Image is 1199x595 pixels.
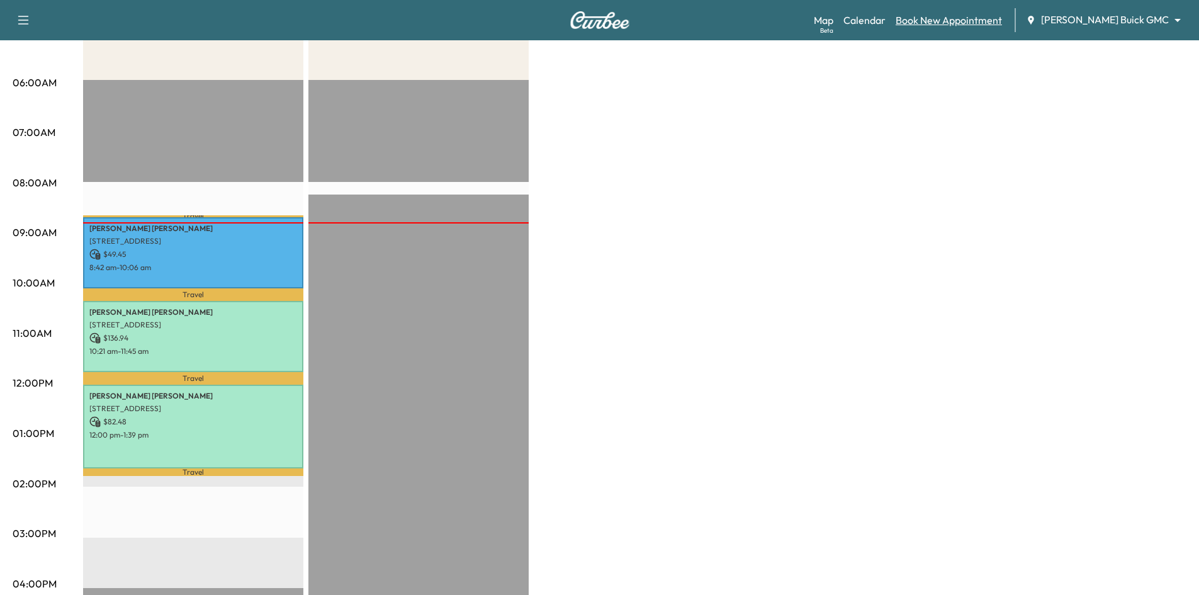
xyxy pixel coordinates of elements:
[13,426,54,441] p: 01:00PM
[89,263,297,273] p: 8:42 am - 10:06 am
[1041,13,1169,27] span: [PERSON_NAME] Buick GMC
[83,288,303,301] p: Travel
[89,224,297,234] p: [PERSON_NAME] [PERSON_NAME]
[13,275,55,290] p: 10:00AM
[83,372,303,385] p: Travel
[13,125,55,140] p: 07:00AM
[843,13,886,28] a: Calendar
[89,236,297,246] p: [STREET_ADDRESS]
[89,346,297,356] p: 10:21 am - 11:45 am
[570,11,630,29] img: Curbee Logo
[89,320,297,330] p: [STREET_ADDRESS]
[89,249,297,260] p: $ 49.45
[83,215,303,217] p: Travel
[89,430,297,440] p: 12:00 pm - 1:39 pm
[13,526,56,541] p: 03:00PM
[13,225,57,240] p: 09:00AM
[13,326,52,341] p: 11:00AM
[89,307,297,317] p: [PERSON_NAME] [PERSON_NAME]
[13,75,57,90] p: 06:00AM
[814,13,833,28] a: MapBeta
[89,416,297,428] p: $ 82.48
[13,476,56,491] p: 02:00PM
[896,13,1002,28] a: Book New Appointment
[13,576,57,591] p: 04:00PM
[13,375,53,390] p: 12:00PM
[89,391,297,401] p: [PERSON_NAME] [PERSON_NAME]
[83,468,303,476] p: Travel
[89,404,297,414] p: [STREET_ADDRESS]
[89,332,297,344] p: $ 136.94
[13,175,57,190] p: 08:00AM
[820,26,833,35] div: Beta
